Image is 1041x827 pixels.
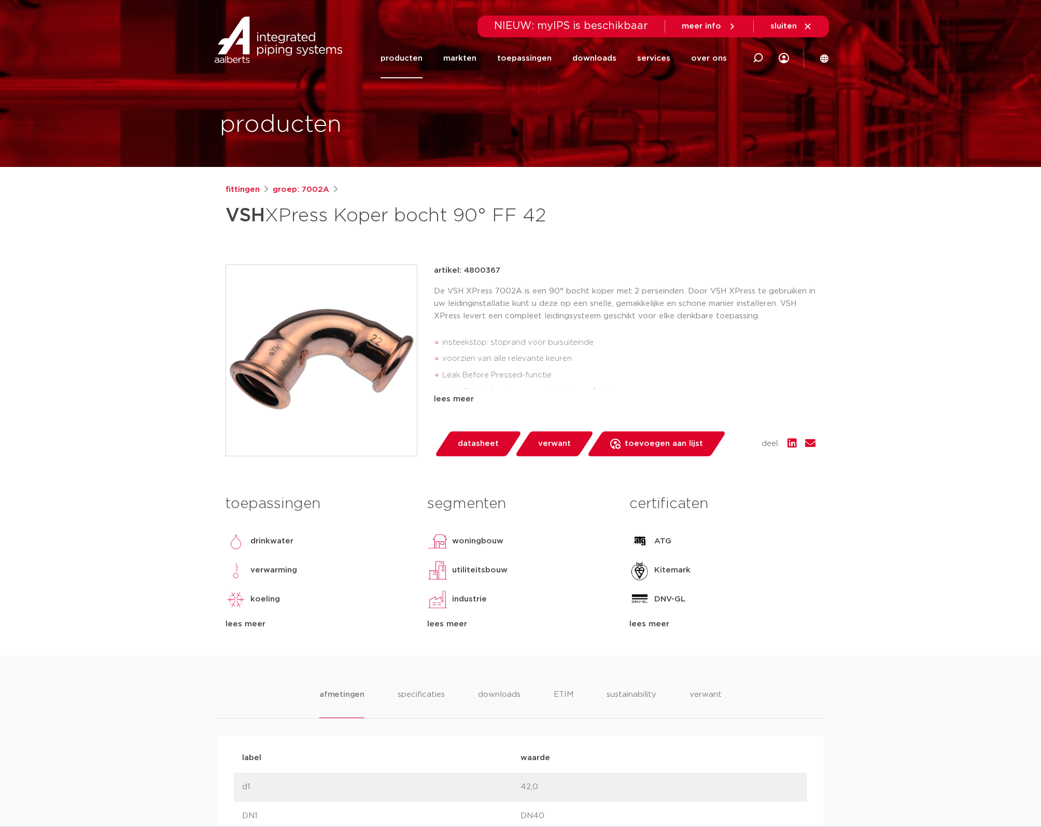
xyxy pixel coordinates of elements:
a: producten [381,38,423,78]
a: markten [443,38,476,78]
span: NIEUW: myIPS is beschikbaar [494,21,648,31]
a: verwant [514,431,594,456]
p: 42,0 [520,781,799,793]
strong: VSH [226,206,265,225]
div: lees meer [434,393,815,405]
p: industrie [452,593,487,606]
a: groep: 7002A [273,184,329,196]
li: duidelijke herkenning van materiaal en afmeting [442,384,815,400]
p: d1 [242,781,520,793]
p: DN1 [242,810,520,822]
a: fittingen [226,184,260,196]
p: ATG [654,535,671,548]
span: toevoegen aan lijst [625,436,703,452]
p: koeling [250,593,280,606]
li: afmetingen [319,689,364,718]
li: downloads [478,689,520,718]
a: datasheet [434,431,522,456]
span: datasheet [458,436,499,452]
img: koeling [226,589,246,610]
nav: Menu [381,38,727,78]
p: DNV-GL [654,593,685,606]
li: specificaties [398,689,445,718]
h1: XPress Koper bocht 90° FF 42 [226,200,615,231]
li: voorzien van alle relevante keuren [442,351,815,367]
a: sluiten [770,22,812,31]
img: industrie [427,589,448,610]
a: downloads [572,38,616,78]
p: artikel: 4800367 [434,264,500,277]
img: ATG [629,531,650,552]
img: woningbouw [427,531,448,552]
span: sluiten [770,22,797,30]
a: meer info [682,22,737,31]
a: over ons [691,38,727,78]
li: insteekstop: stoprand voor buisuiteinde [442,334,815,351]
div: lees meer [226,618,412,630]
div: lees meer [629,618,815,630]
p: verwarming [250,564,297,577]
li: sustainability [607,689,656,718]
p: utiliteitsbouw [452,564,508,577]
p: waarde [520,752,799,764]
li: Leak Before Pressed-functie [442,367,815,384]
img: utiliteitsbouw [427,560,448,581]
p: woningbouw [452,535,503,548]
img: Kitemark [629,560,650,581]
a: toepassingen [497,38,552,78]
span: deel: [762,438,779,450]
li: verwant [690,689,722,718]
img: DNV-GL [629,589,650,610]
p: Kitemark [654,564,691,577]
span: meer info [682,22,721,30]
li: ETIM [554,689,573,718]
div: lees meer [427,618,613,630]
img: verwarming [226,560,246,581]
p: drinkwater [250,535,293,548]
h3: segmenten [427,494,613,514]
h1: producten [220,108,342,142]
span: verwant [538,436,571,452]
p: DN40 [520,810,799,822]
img: Product Image for VSH XPress Koper bocht 90° FF 42 [226,265,417,456]
h3: certificaten [629,494,815,514]
h3: toepassingen [226,494,412,514]
p: label [242,752,520,764]
a: services [637,38,670,78]
p: De VSH XPress 7002A is een 90° bocht koper met 2 perseinden. Door VSH XPress te gebruiken in uw l... [434,285,815,323]
img: drinkwater [226,531,246,552]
